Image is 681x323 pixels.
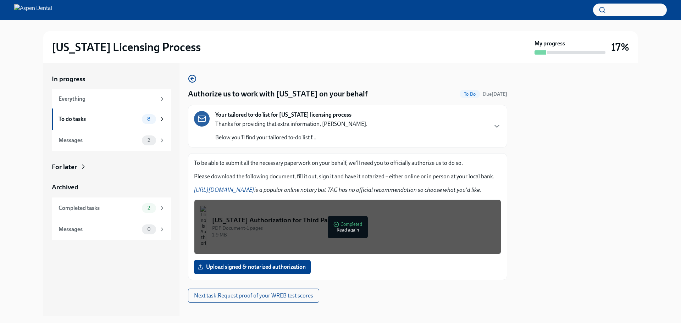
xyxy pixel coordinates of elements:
h2: [US_STATE] Licensing Process [52,40,201,54]
div: PDF Document • 1 pages [212,225,495,232]
img: Aspen Dental [14,4,52,16]
span: To Do [460,91,480,97]
span: October 12th, 2025 09:00 [483,91,507,98]
p: Please download the following document, fill it out, sign it and have it notarized – either onlin... [194,173,501,180]
a: Messages0 [52,219,171,240]
button: [US_STATE] Authorization for Third Party ContactPDF Document•1 pages1.9 MBCompletedRead again [194,200,501,254]
span: 2 [143,205,154,211]
a: [URL][DOMAIN_NAME] [194,186,254,193]
a: Archived [52,183,171,192]
a: In progress [52,74,171,84]
span: Upload signed & notarized authorization [199,263,306,271]
div: Messages [59,225,139,233]
a: Everything [52,89,171,108]
strong: My progress [535,40,565,48]
button: Next task:Request proof of your WREB test scores [188,289,319,303]
span: 0 [143,227,155,232]
p: Thanks for providing that extra information, [PERSON_NAME]. [215,120,367,128]
div: Messages [59,137,139,144]
div: For later [52,162,77,172]
strong: Your tailored to-do list for [US_STATE] licensing process [215,111,351,119]
a: Messages2 [52,130,171,151]
span: 8 [143,116,155,122]
span: Next task : Request proof of your WREB test scores [194,292,313,299]
p: Below you'll find your tailored to-do list f... [215,134,367,141]
div: To do tasks [59,115,139,123]
img: Illinois Authorization for Third Party Contact [200,206,206,248]
a: For later [52,162,171,172]
a: Completed tasks2 [52,197,171,219]
label: Upload signed & notarized authorization [194,260,311,274]
p: To be able to submit all the necessary paperwork on your behalf, we'll need you to officially aut... [194,159,501,167]
strong: [DATE] [492,91,507,97]
div: [US_STATE] Authorization for Third Party Contact [212,216,495,225]
span: 2 [143,138,154,143]
a: To do tasks8 [52,108,171,130]
div: 1.9 MB [212,232,495,238]
span: Due [483,91,507,97]
h4: Authorize us to work with [US_STATE] on your behalf [188,89,368,99]
div: Completed tasks [59,204,139,212]
em: is a popular online notary but TAG has no official recommendation so choose what you'd like. [194,186,481,193]
div: Everything [59,95,156,103]
h3: 17% [611,41,629,54]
